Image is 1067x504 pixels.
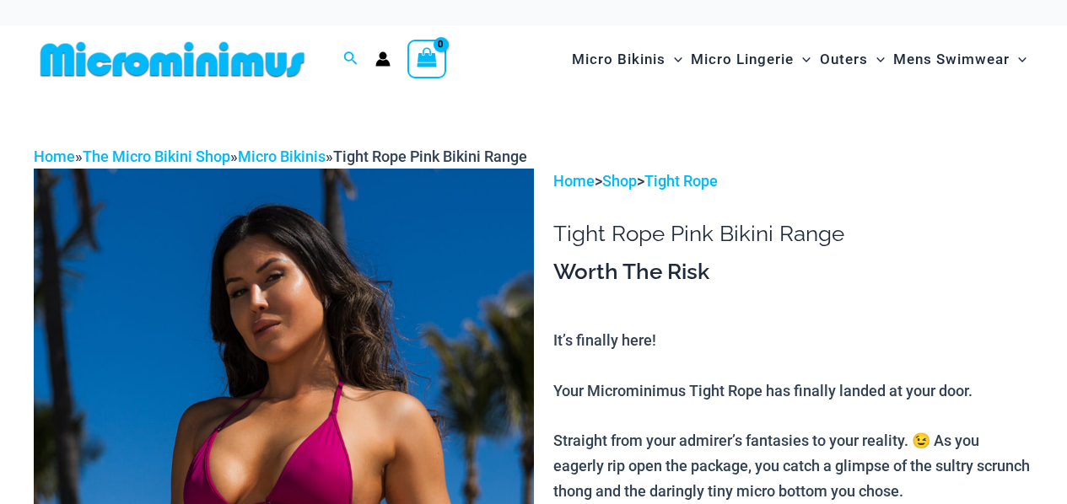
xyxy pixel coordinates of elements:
span: Micro Bikinis [572,38,666,81]
span: Micro Lingerie [691,38,794,81]
h1: Tight Rope Pink Bikini Range [553,221,1033,247]
a: Shop [602,172,637,190]
a: Micro LingerieMenu ToggleMenu Toggle [687,34,815,85]
a: Home [553,172,595,190]
img: MM SHOP LOGO FLAT [34,40,311,78]
span: Menu Toggle [666,38,682,81]
span: » » » [34,147,527,165]
a: Micro BikinisMenu ToggleMenu Toggle [568,34,687,85]
span: Menu Toggle [794,38,811,81]
p: > > [553,169,1033,194]
nav: Site Navigation [565,31,1033,88]
span: Outers [820,38,868,81]
span: Tight Rope Pink Bikini Range [333,147,527,165]
span: Menu Toggle [1010,38,1027,81]
a: Tight Rope [644,172,718,190]
span: Menu Toggle [868,38,885,81]
a: Micro Bikinis [238,147,326,165]
a: Home [34,147,75,165]
a: View Shopping Cart, empty [407,40,446,78]
a: OutersMenu ToggleMenu Toggle [816,34,889,85]
a: The Micro Bikini Shop [83,147,230,165]
h3: Worth The Risk [553,258,1033,287]
a: Account icon link [375,51,391,67]
span: Mens Swimwear [893,38,1010,81]
a: Search icon link [343,49,358,70]
a: Mens SwimwearMenu ToggleMenu Toggle [889,34,1031,85]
